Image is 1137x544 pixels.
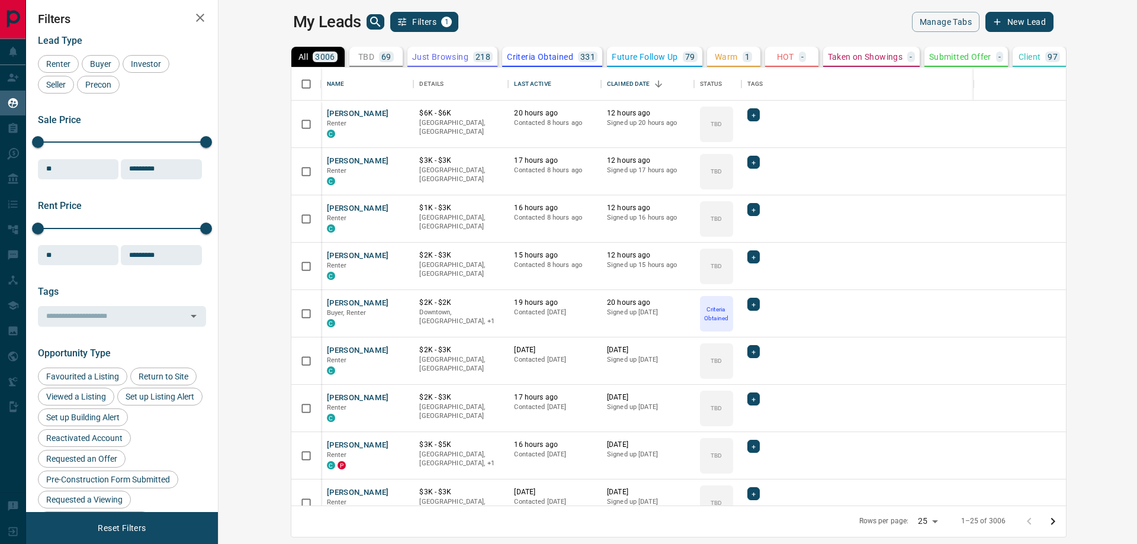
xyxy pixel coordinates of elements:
button: Open [185,308,202,324]
span: Lead Type [38,35,82,46]
p: [DATE] [607,440,688,450]
p: 79 [685,53,695,61]
p: 12 hours ago [607,156,688,166]
p: [DATE] [514,487,595,497]
div: condos.ca [327,414,335,422]
div: Seller [38,76,74,94]
button: [PERSON_NAME] [327,156,389,167]
div: Claimed Date [607,67,650,101]
button: search button [367,14,384,30]
p: Signed up 17 hours ago [607,166,688,175]
div: condos.ca [327,461,335,469]
div: + [747,203,760,216]
p: Contacted [DATE] [514,403,595,412]
p: $6K - $6K [419,108,502,118]
p: [GEOGRAPHIC_DATA], [GEOGRAPHIC_DATA] [419,403,502,421]
p: Contacted [DATE] [514,355,595,365]
div: 25 [913,513,942,530]
div: Last Active [508,67,601,101]
p: Just Browsing [412,53,468,61]
p: $2K - $3K [419,392,502,403]
span: Renter [327,120,347,127]
p: 20 hours ago [514,108,595,118]
div: + [747,298,760,311]
div: condos.ca [327,272,335,280]
div: + [747,156,760,169]
p: Warm [715,53,738,61]
p: Rows per page: [859,516,909,526]
span: Buyer [86,59,115,69]
p: Contacted 8 hours ago [514,260,595,270]
span: Investor [127,59,165,69]
p: Contacted [DATE] [514,497,595,507]
span: 1 [442,18,451,26]
span: Pre-Construction Form Submitted [42,475,174,484]
p: $3K - $5K [419,440,502,450]
p: $2K - $3K [419,345,502,355]
div: + [747,440,760,453]
div: Reactivated Account [38,429,131,447]
div: Investor [123,55,169,73]
p: 16 hours ago [514,440,595,450]
p: TBD [711,262,722,271]
button: [PERSON_NAME] [327,108,389,120]
div: + [747,250,760,263]
span: + [751,251,756,263]
div: Viewed a Listing [38,388,114,405]
div: Return to Site [130,368,197,385]
p: 1 [745,53,750,61]
span: Renter [327,262,347,269]
p: 12 hours ago [607,108,688,118]
p: [GEOGRAPHIC_DATA], [GEOGRAPHIC_DATA] [419,166,502,184]
div: condos.ca [327,177,335,185]
div: Set up Building Alert [38,408,128,426]
span: Set up Listing Alert [121,392,198,401]
p: 15 hours ago [514,250,595,260]
div: + [747,392,760,405]
p: Criteria Obtained [507,53,573,61]
p: [DATE] [607,392,688,403]
span: Buyer, Renter [327,309,367,317]
button: [PERSON_NAME] [327,250,389,262]
p: [DATE] [607,345,688,355]
span: Renter [327,214,347,222]
p: [GEOGRAPHIC_DATA], [GEOGRAPHIC_DATA] [419,213,502,231]
div: condos.ca [327,130,335,138]
p: Signed up 20 hours ago [607,118,688,128]
p: Taken on Showings [828,53,903,61]
div: Last Active [514,67,551,101]
div: Set up Listing Alert [117,388,203,405]
p: 1–25 of 3006 [961,516,1006,526]
p: $2K - $2K [419,298,502,308]
p: Criteria Obtained [701,305,732,323]
p: $2K - $3K [419,250,502,260]
span: Rent Price [38,200,82,211]
p: [DATE] [607,487,688,497]
p: HOT [777,53,794,61]
p: $3K - $3K [419,156,502,166]
div: Status [694,67,741,101]
span: Reactivated Account [42,433,127,443]
button: [PERSON_NAME] [327,298,389,309]
div: Tags [747,67,763,101]
span: + [751,488,756,500]
p: 16 hours ago [514,203,595,213]
span: Precon [81,80,115,89]
p: Contacted 8 hours ago [514,213,595,223]
div: Precon [77,76,120,94]
p: Contacted [DATE] [514,308,595,317]
p: 69 [381,53,391,61]
button: New Lead [985,12,1054,32]
div: + [747,108,760,121]
div: Name [321,67,414,101]
span: Renter [327,167,347,175]
p: Contacted 8 hours ago [514,166,595,175]
p: Toronto [419,308,502,326]
span: Requested a Viewing [42,495,127,504]
div: Pre-Construction Form Submitted [38,471,178,488]
div: Buyer [82,55,120,73]
p: TBD [711,167,722,176]
p: - [998,53,1001,61]
div: Status [700,67,722,101]
p: Contacted [DATE] [514,450,595,459]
